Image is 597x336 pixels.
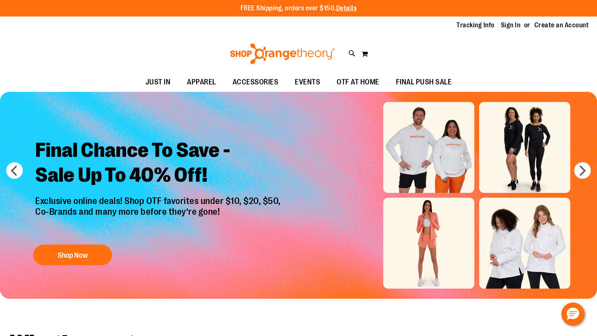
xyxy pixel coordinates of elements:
a: Details [336,5,357,12]
span: OTF AT HOME [337,73,379,91]
span: EVENTS [295,73,320,91]
span: ACCESSORIES [233,73,279,91]
a: Final Chance To Save -Sale Up To 40% Off! Exclusive online deals! Shop OTF favorites under $10, $... [29,132,289,269]
a: Tracking Info [456,21,495,30]
a: ACCESSORIES [224,73,287,92]
a: Create an Account [534,21,589,30]
span: JUST IN [146,73,171,91]
button: Shop Now [33,245,112,265]
img: Shop Orangetheory [229,43,336,64]
a: OTF AT HOME [328,73,388,92]
h2: Final Chance To Save - Sale Up To 40% Off! [29,132,289,196]
span: FINAL PUSH SALE [396,73,452,91]
p: Exclusive online deals! Shop OTF favorites under $10, $20, $50, Co-Brands and many more before th... [29,196,289,236]
a: APPAREL [179,73,224,92]
button: prev [6,162,23,179]
button: next [574,162,591,179]
button: Hello, have a question? Let’s chat. [561,302,585,326]
a: JUST IN [137,73,179,92]
span: APPAREL [187,73,216,91]
a: Sign In [501,21,521,30]
a: FINAL PUSH SALE [388,73,460,92]
p: FREE Shipping, orders over $150. [240,4,357,13]
a: EVENTS [286,73,328,92]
